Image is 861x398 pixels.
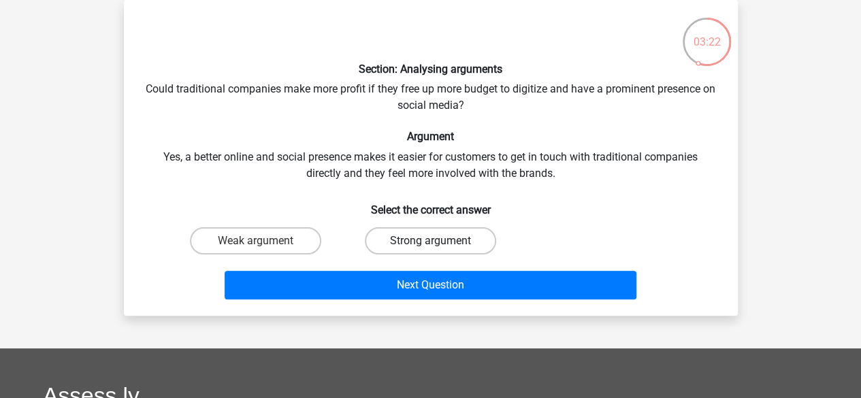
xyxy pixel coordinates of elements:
[146,130,716,143] h6: Argument
[129,11,732,305] div: Could traditional companies make more profit if they free up more budget to digitize and have a p...
[190,227,321,254] label: Weak argument
[225,271,636,299] button: Next Question
[681,16,732,50] div: 03:22
[146,193,716,216] h6: Select the correct answer
[146,63,716,76] h6: Section: Analysing arguments
[365,227,496,254] label: Strong argument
